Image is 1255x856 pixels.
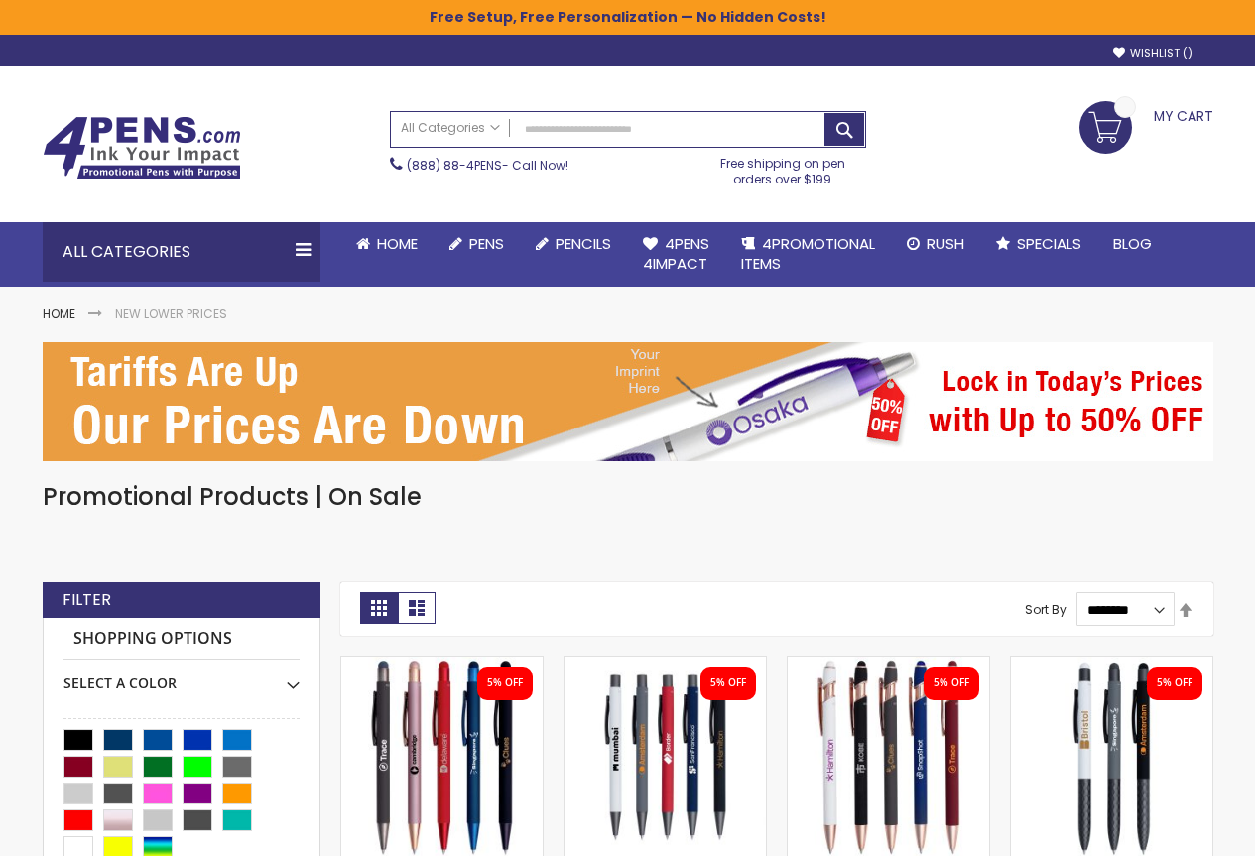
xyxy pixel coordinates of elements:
[710,676,746,690] div: 5% OFF
[407,157,502,174] a: (888) 88-4PENS
[643,233,709,274] span: 4Pens 4impact
[43,116,241,180] img: 4Pens Custom Pens and Promotional Products
[788,656,989,673] a: Custom Lexi Rose Gold Stylus Soft Touch Recycled Aluminum Pen
[407,157,568,174] span: - Call Now!
[1157,676,1192,690] div: 5% OFF
[699,148,866,187] div: Free shipping on pen orders over $199
[1113,233,1152,254] span: Blog
[1113,46,1192,61] a: Wishlist
[1097,222,1168,266] a: Blog
[63,618,300,661] strong: Shopping Options
[980,222,1097,266] a: Specials
[63,660,300,693] div: Select A Color
[627,222,725,287] a: 4Pens4impact
[341,656,543,673] a: Custom Recycled Fleetwood MonoChrome Stylus Satin Soft Touch Gel Pen
[43,222,320,282] div: All Categories
[43,306,75,322] a: Home
[469,233,504,254] span: Pens
[891,222,980,266] a: Rush
[43,342,1213,461] img: New Lower Prices
[725,222,891,287] a: 4PROMOTIONALITEMS
[360,592,398,624] strong: Grid
[391,112,510,145] a: All Categories
[1017,233,1081,254] span: Specials
[115,306,227,322] strong: New Lower Prices
[43,481,1213,513] h1: Promotional Products | On Sale
[487,676,523,690] div: 5% OFF
[401,120,500,136] span: All Categories
[520,222,627,266] a: Pencils
[340,222,434,266] a: Home
[741,233,875,274] span: 4PROMOTIONAL ITEMS
[1011,656,1212,673] a: Custom Recycled Fleetwood Stylus Satin Soft Touch Gel Click Pen
[1025,601,1067,618] label: Sort By
[63,589,111,611] strong: Filter
[556,233,611,254] span: Pencils
[927,233,964,254] span: Rush
[434,222,520,266] a: Pens
[565,656,766,673] a: Personalized Recycled Fleetwood Satin Soft Touch Gel Click Pen
[934,676,969,690] div: 5% OFF
[377,233,418,254] span: Home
